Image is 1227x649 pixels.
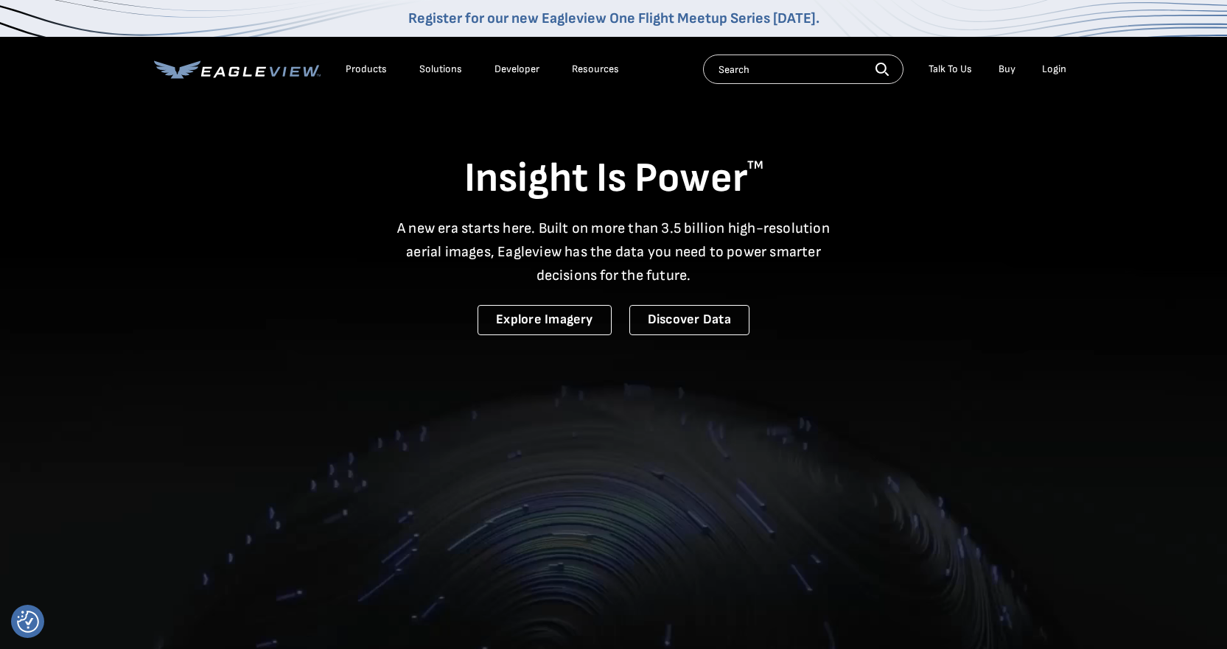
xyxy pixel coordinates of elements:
[929,63,972,76] div: Talk To Us
[999,63,1015,76] a: Buy
[703,55,903,84] input: Search
[17,611,39,633] button: Consent Preferences
[494,63,539,76] a: Developer
[408,10,819,27] a: Register for our new Eagleview One Flight Meetup Series [DATE].
[1042,63,1066,76] div: Login
[629,305,749,335] a: Discover Data
[572,63,619,76] div: Resources
[747,158,763,172] sup: TM
[346,63,387,76] div: Products
[388,217,839,287] p: A new era starts here. Built on more than 3.5 billion high-resolution aerial images, Eagleview ha...
[154,153,1074,205] h1: Insight Is Power
[478,305,612,335] a: Explore Imagery
[419,63,462,76] div: Solutions
[17,611,39,633] img: Revisit consent button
